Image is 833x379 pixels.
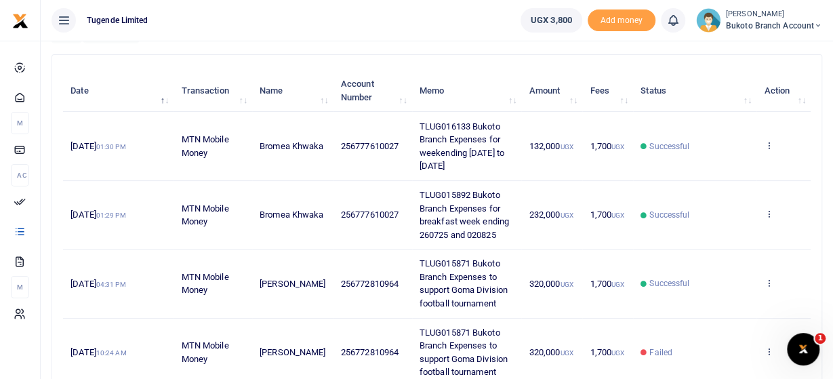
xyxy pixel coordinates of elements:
[590,347,624,357] span: 1,700
[252,70,333,112] th: Name: activate to sort column ascending
[70,347,126,357] span: [DATE]
[260,347,325,357] span: [PERSON_NAME]
[529,279,573,289] span: 320,000
[96,281,126,288] small: 04:31 PM
[611,281,624,288] small: UGX
[341,210,399,220] span: 256777610027
[590,279,624,289] span: 1,700
[341,141,399,151] span: 256777610027
[529,141,573,151] span: 132,000
[649,277,689,290] span: Successful
[696,8,822,33] a: profile-user [PERSON_NAME] Bukoto Branch account
[420,258,508,308] span: TLUG015871 Bukoto Branch Expenses to support Goma Division football tournament
[11,112,29,134] li: M
[515,8,588,33] li: Wallet ballance
[696,8,720,33] img: profile-user
[529,347,573,357] span: 320,000
[588,9,655,32] li: Toup your wallet
[588,14,655,24] a: Add money
[588,9,655,32] span: Add money
[649,140,689,153] span: Successful
[420,327,508,378] span: TLUG015871 Bukoto Branch Expenses to support Goma Division football tournament
[70,279,125,289] span: [DATE]
[590,141,624,151] span: 1,700
[560,212,573,219] small: UGX
[521,70,582,112] th: Amount: activate to sort column ascending
[611,143,624,151] small: UGX
[560,143,573,151] small: UGX
[182,203,229,227] span: MTN Mobile Money
[12,13,28,29] img: logo-small
[12,15,28,25] a: logo-small logo-large logo-large
[582,70,633,112] th: Fees: activate to sort column ascending
[333,70,412,112] th: Account Number: activate to sort column ascending
[182,272,229,296] span: MTN Mobile Money
[96,349,127,357] small: 10:24 AM
[260,279,325,289] span: [PERSON_NAME]
[756,70,811,112] th: Action: activate to sort column ascending
[521,8,582,33] a: UGX 3,800
[96,212,126,219] small: 01:29 PM
[341,347,399,357] span: 256772810964
[633,70,756,112] th: Status: activate to sort column ascending
[611,349,624,357] small: UGX
[420,190,509,240] span: TLUG015892 Bukoto Branch Expenses for breakfast week ending 260725 and 020825
[182,340,229,364] span: MTN Mobile Money
[11,276,29,298] li: M
[412,70,522,112] th: Memo: activate to sort column ascending
[96,143,126,151] small: 01:30 PM
[174,70,252,112] th: Transaction: activate to sort column ascending
[611,212,624,219] small: UGX
[182,134,229,158] span: MTN Mobile Money
[11,164,29,186] li: Ac
[81,14,154,26] span: Tugende Limited
[726,20,822,32] span: Bukoto Branch account
[726,9,822,20] small: [PERSON_NAME]
[649,209,689,221] span: Successful
[529,210,573,220] span: 232,000
[260,210,323,220] span: Bromea Khwaka
[420,121,504,172] span: TLUG016133 Bukoto Branch Expenses for weekending [DATE] to [DATE]
[531,14,572,27] span: UGX 3,800
[70,141,125,151] span: [DATE]
[260,141,323,151] span: Bromea Khwaka
[560,349,573,357] small: UGX
[787,333,819,365] iframe: Intercom live chat
[649,346,672,359] span: Failed
[341,279,399,289] span: 256772810964
[590,210,624,220] span: 1,700
[63,70,174,112] th: Date: activate to sort column descending
[560,281,573,288] small: UGX
[70,210,125,220] span: [DATE]
[815,333,826,344] span: 1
